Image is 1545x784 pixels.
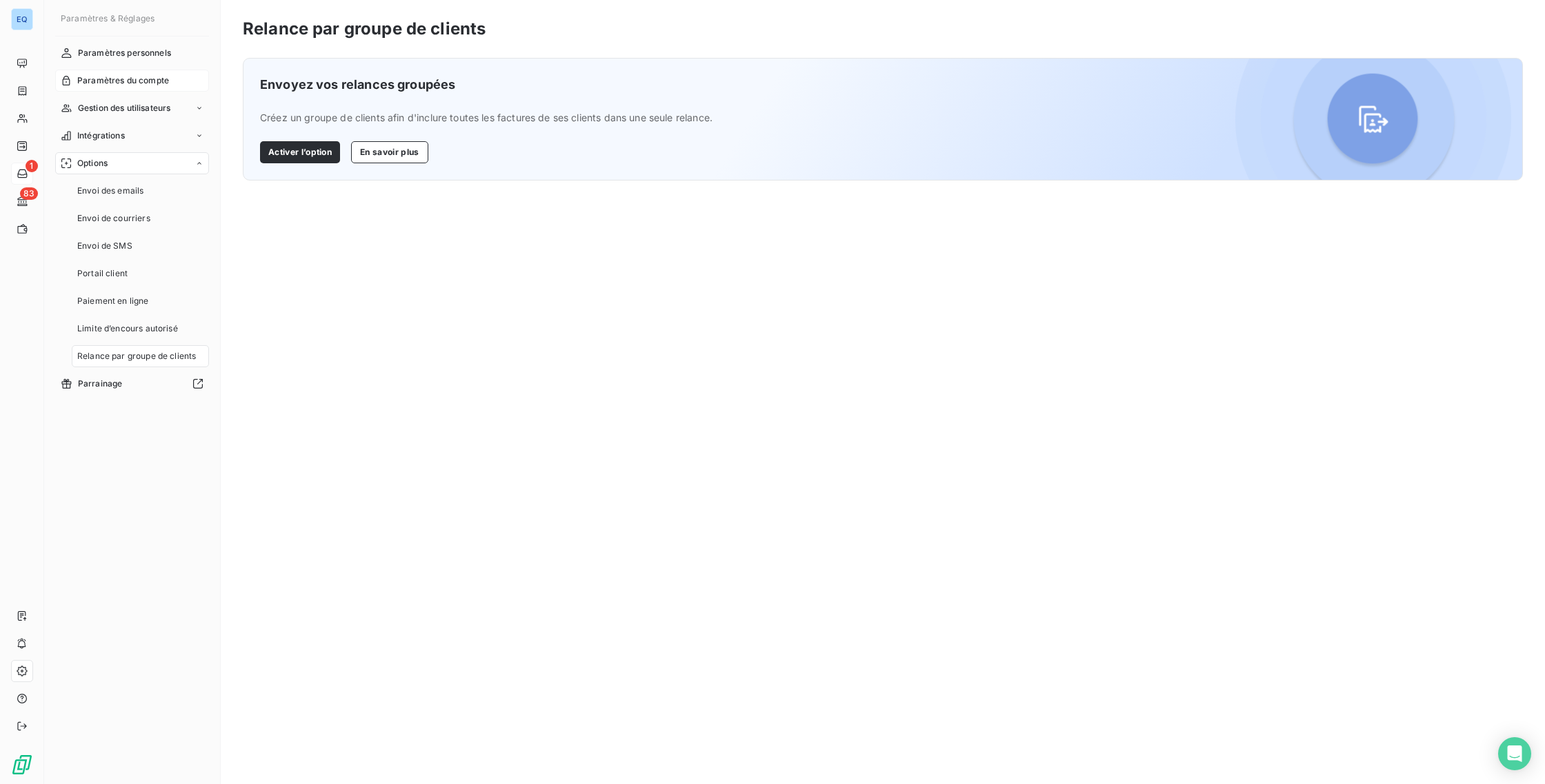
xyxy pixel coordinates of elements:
[77,185,143,197] span: Envoi des emails
[260,75,455,94] h5: Envoyez vos relances groupées
[11,190,32,212] a: 83
[72,318,209,340] a: Limite d’encours autorisé
[55,42,209,64] a: Paramètres personnels
[78,378,123,390] span: Parrainage
[72,290,209,312] a: Paiement en ligne
[72,262,209,285] a: Portail client
[77,240,132,252] span: Envoi de SMS
[20,187,38,200] span: 83
[26,160,38,172] span: 1
[77,130,125,142] span: Intégrations
[55,70,209,92] a: Paramètres du compte
[55,125,209,147] a: Intégrations
[1498,737,1531,770] div: Open Intercom Messenger
[61,13,154,23] span: Paramètres & Réglages
[72,235,209,257] a: Envoi de SMS
[55,152,209,367] a: OptionsEnvoi des emailsEnvoi de courriersEnvoi de SMSPortail clientPaiement en ligneLimite d’enco...
[72,345,209,367] a: Relance par groupe de clients
[55,373,209,395] a: Parrainage
[11,754,33,776] img: Logo LeanPay
[77,157,108,169] span: Options
[11,8,33,30] div: EQ
[77,295,149,307] span: Paiement en ligne
[11,163,32,185] a: 1
[72,207,209,229] a: Envoi de courriers
[78,47,171,59] span: Paramètres personnels
[77,267,128,280] span: Portail client
[72,180,209,202] a: Envoi des emails
[77,350,196,362] span: Relance par groupe de clients
[78,102,171,114] span: Gestion des utilisateurs
[77,212,150,225] span: Envoi de courriers
[243,17,1523,41] h3: Relance par groupe de clients
[77,74,169,87] span: Paramètres du compte
[351,141,428,163] button: En savoir plus
[77,322,178,335] span: Limite d’encours autorisé
[55,97,209,119] a: Gestion des utilisateurs
[260,141,340,163] button: Activer l’option
[260,111,1216,125] span: Créez un groupe de clients afin d'inclure toutes les factures de ses clients dans une seule relance.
